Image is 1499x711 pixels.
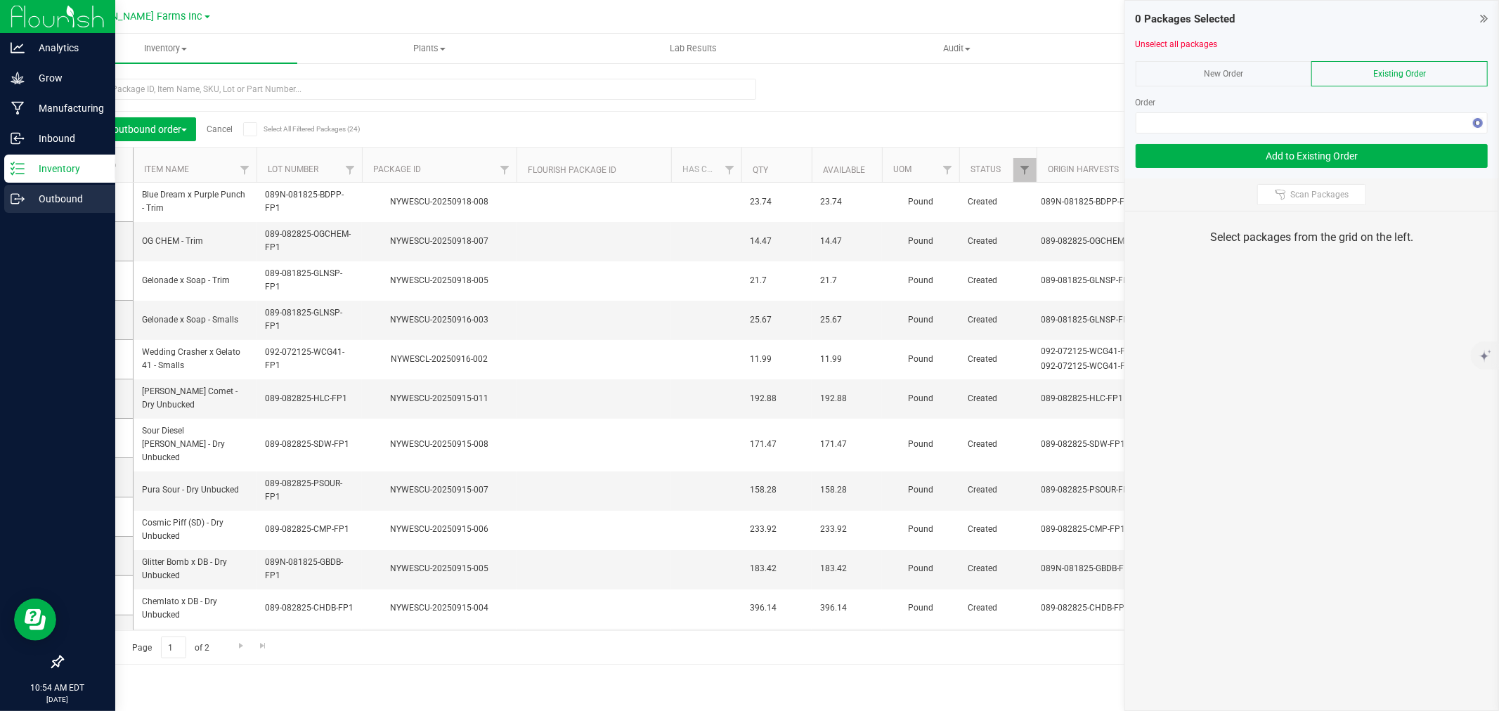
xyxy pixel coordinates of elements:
a: Filter [233,158,257,182]
a: Filter [339,158,362,182]
th: Has COA [671,148,741,183]
a: Status [971,164,1001,174]
inline-svg: Inbound [11,131,25,145]
div: Value 1: 089-082825-OGCHEM-FP1 [1041,235,1173,248]
span: 089-082825-PSOUR-FP1 [265,477,353,504]
span: 092-072125-WCG41-FP1 [265,346,353,372]
button: Add to outbound order [73,117,196,141]
span: 171.47 [750,438,803,451]
a: Go to the next page [231,637,251,655]
div: NYWESCU-20250915-008 [360,438,519,451]
span: 21.7 [750,274,803,287]
span: 089-082825-OGCHEM-FP1 [265,228,353,254]
div: Value 1: 089-082825-CMP-FP1 [1041,523,1173,536]
span: Page of 2 [120,637,221,658]
span: Sour Diesel [PERSON_NAME] - Dry Unbucked [142,424,248,465]
span: Add to outbound order [82,124,187,135]
span: Gelonade x Soap - Trim [142,274,248,287]
a: Cancel [207,124,233,134]
a: Unselect all packages [1136,39,1218,49]
span: Audit [826,42,1088,55]
span: Created [968,313,1028,327]
span: OG CHEM - Trim [142,235,248,248]
span: 192.88 [820,392,874,405]
span: Created [968,601,1028,615]
span: Created [968,195,1028,209]
div: NYWESCU-20250915-011 [360,392,519,405]
a: Inventory [34,34,297,63]
span: 25.67 [820,313,874,327]
span: Pound [890,392,951,405]
inline-svg: Outbound [11,192,25,206]
a: Filter [718,158,741,182]
p: Inventory [25,160,109,177]
span: 23.74 [750,195,803,209]
span: 21.7 [820,274,874,287]
a: Filter [1013,158,1037,182]
div: Value 1: 089-081825-GLNSP-FP1 [1041,274,1173,287]
span: 11.99 [750,353,803,366]
span: 183.42 [820,562,874,575]
span: 396.14 [750,601,803,615]
span: Select All Filtered Packages (24) [264,125,334,133]
span: Created [968,483,1028,497]
p: [DATE] [6,694,109,705]
span: Pound [890,235,951,248]
div: Value 2: 092-072125-WCG41-FP1 [1041,360,1173,373]
span: Pound [890,562,951,575]
span: Created [968,392,1028,405]
a: Package ID [373,164,421,174]
span: Pura Sour - Dry Unbucked [142,483,248,497]
span: Created [968,274,1028,287]
a: UOM [893,164,911,174]
a: Filter [493,158,517,182]
span: 192.88 [750,392,803,405]
span: Wedding Crasher x Gelato 41 - Smalls [142,346,248,372]
button: Scan Packages [1257,184,1366,205]
span: 25.67 [750,313,803,327]
div: Value 1: 089N-081825-BDPP-FP1 [1041,195,1173,209]
div: Value 1: 089-082825-CHDB-FP1 [1041,601,1173,615]
a: Plants [297,34,561,63]
p: Inbound [25,130,109,147]
span: 089-082825-SDW-FP1 [265,438,353,451]
div: Value 1: 089-082825-PSOUR-FP1 [1041,483,1173,497]
a: Item Name [144,164,189,174]
a: Go to the last page [253,637,273,655]
span: Pound [890,313,951,327]
inline-svg: Inventory [11,162,25,176]
div: Value 1: 089-082825-SDW-FP1 [1041,438,1173,451]
span: 14.47 [750,235,803,248]
div: Value 1: 092-072125-WCG41-FP1 [1041,345,1173,358]
span: 171.47 [820,438,874,451]
a: Lab Results [562,34,825,63]
span: Created [968,438,1028,451]
span: Lab Results [651,42,736,55]
inline-svg: Analytics [11,41,25,55]
inline-svg: Manufacturing [11,101,25,115]
div: NYWESCU-20250918-008 [360,195,519,209]
span: Pound [890,353,951,366]
span: Created [968,353,1028,366]
div: NYWESCU-20250918-005 [360,274,519,287]
span: Chemlato x DB - Dry Unbucked [142,595,248,622]
span: 233.92 [750,523,803,536]
p: Outbound [25,190,109,207]
button: Add to Existing Order [1136,144,1488,168]
span: Pound [890,601,951,615]
p: Manufacturing [25,100,109,117]
input: Search Package ID, Item Name, SKU, Lot or Part Number... [62,79,756,100]
span: Pound [890,438,951,451]
p: Grow [25,70,109,86]
span: Scan Packages [1290,189,1349,200]
span: New Order [1204,69,1243,79]
div: NYWESCU-20250916-003 [360,313,519,327]
span: 233.92 [820,523,874,536]
inline-svg: Grow [11,71,25,85]
span: Created [968,562,1028,575]
span: 23.74 [820,195,874,209]
span: 158.28 [820,483,874,497]
span: NO DATA FOUND [1136,112,1488,133]
div: NYWESCU-20250915-007 [360,483,519,497]
div: NYWESCU-20250915-006 [360,523,519,536]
